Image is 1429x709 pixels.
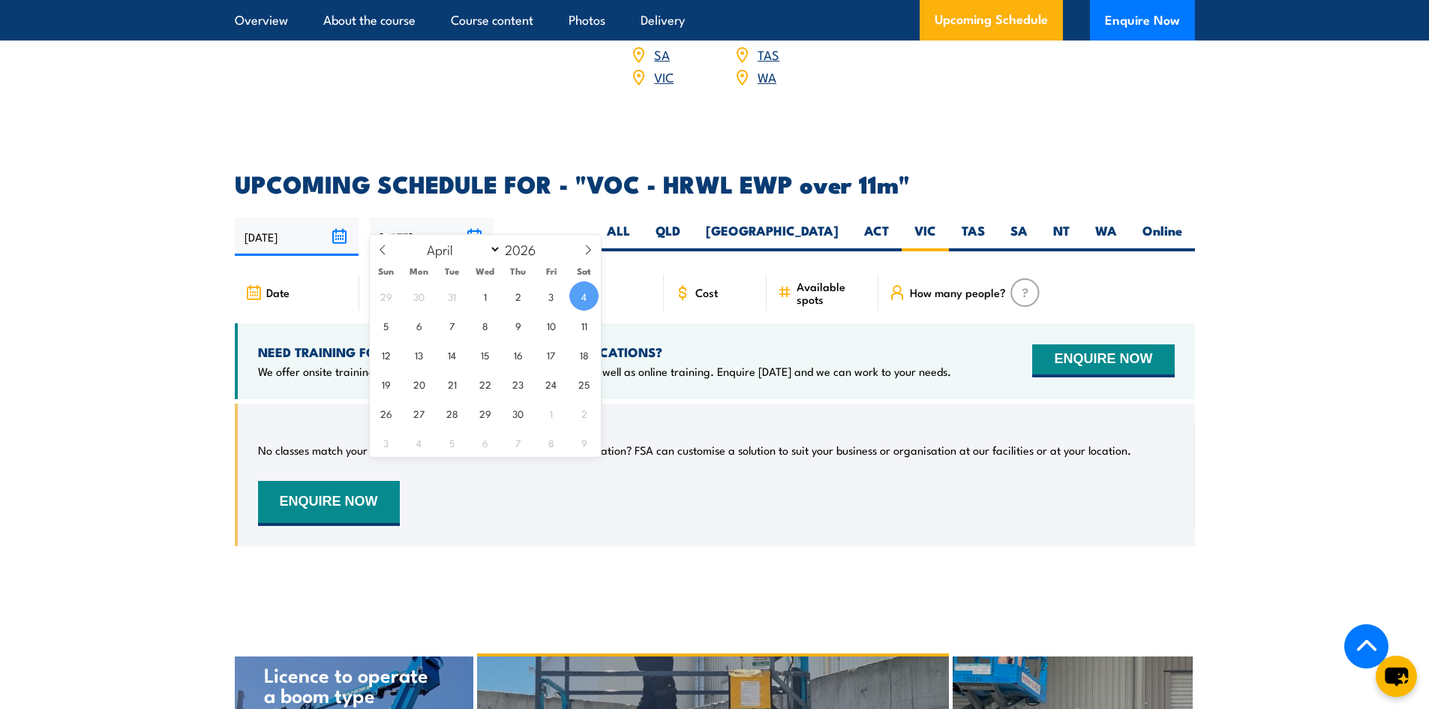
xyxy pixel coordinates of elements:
p: No classes match your search criteria, sorry. [258,443,478,458]
span: April 24, 2026 [536,369,566,398]
span: April 16, 2026 [503,340,533,369]
span: April 27, 2026 [404,398,434,428]
span: April 10, 2026 [536,311,566,340]
button: ENQUIRE NOW [1032,344,1174,377]
span: May 9, 2026 [569,428,599,457]
span: Sat [568,266,601,276]
input: To date [370,218,494,256]
span: How many people? [910,286,1006,299]
span: Available spots [797,280,868,305]
span: April 19, 2026 [371,369,401,398]
span: Sun [370,266,403,276]
button: chat-button [1376,656,1417,697]
span: April 23, 2026 [503,369,533,398]
input: From date [235,218,359,256]
select: Month [419,239,501,259]
span: Mon [403,266,436,276]
span: April 7, 2026 [437,311,467,340]
label: QLD [643,222,693,251]
span: Fri [535,266,568,276]
h4: NEED TRAINING FOR LARGER GROUPS OR MULTIPLE LOCATIONS? [258,344,951,360]
span: April 6, 2026 [404,311,434,340]
input: Year [501,240,551,258]
span: April 8, 2026 [470,311,500,340]
span: April 25, 2026 [569,369,599,398]
span: April 22, 2026 [470,369,500,398]
a: TAS [758,45,779,63]
span: April 21, 2026 [437,369,467,398]
span: May 5, 2026 [437,428,467,457]
span: April 2, 2026 [503,281,533,311]
span: March 30, 2026 [404,281,434,311]
label: VIC [902,222,949,251]
p: Can’t find a date or location? FSA can customise a solution to suit your business or organisation... [487,443,1131,458]
label: SA [998,222,1040,251]
span: May 7, 2026 [503,428,533,457]
span: April 12, 2026 [371,340,401,369]
span: April 26, 2026 [371,398,401,428]
label: TAS [949,222,998,251]
span: May 8, 2026 [536,428,566,457]
span: Thu [502,266,535,276]
span: April 4, 2026 [569,281,599,311]
button: ENQUIRE NOW [258,481,400,526]
span: April 29, 2026 [470,398,500,428]
a: WA [758,68,776,86]
h2: UPCOMING SCHEDULE FOR - "VOC - HRWL EWP over 11m" [235,173,1195,194]
label: ALL [594,222,643,251]
span: Wed [469,266,502,276]
label: Online [1130,222,1195,251]
span: March 31, 2026 [437,281,467,311]
span: March 29, 2026 [371,281,401,311]
label: WA [1082,222,1130,251]
span: April 3, 2026 [536,281,566,311]
span: April 17, 2026 [536,340,566,369]
label: ACT [851,222,902,251]
span: April 1, 2026 [470,281,500,311]
span: April 15, 2026 [470,340,500,369]
a: VIC [654,68,674,86]
span: April 9, 2026 [503,311,533,340]
span: April 13, 2026 [404,340,434,369]
span: April 14, 2026 [437,340,467,369]
span: April 20, 2026 [404,369,434,398]
label: [GEOGRAPHIC_DATA] [693,222,851,251]
a: SA [654,45,670,63]
label: NT [1040,222,1082,251]
span: May 1, 2026 [536,398,566,428]
span: May 6, 2026 [470,428,500,457]
span: Tue [436,266,469,276]
p: We offer onsite training, training at our centres, multisite solutions as well as online training... [258,364,951,379]
span: April 28, 2026 [437,398,467,428]
span: Cost [695,286,718,299]
span: April 18, 2026 [569,340,599,369]
span: April 5, 2026 [371,311,401,340]
span: May 4, 2026 [404,428,434,457]
span: May 2, 2026 [569,398,599,428]
span: April 11, 2026 [569,311,599,340]
span: May 3, 2026 [371,428,401,457]
span: April 30, 2026 [503,398,533,428]
span: Date [266,286,290,299]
